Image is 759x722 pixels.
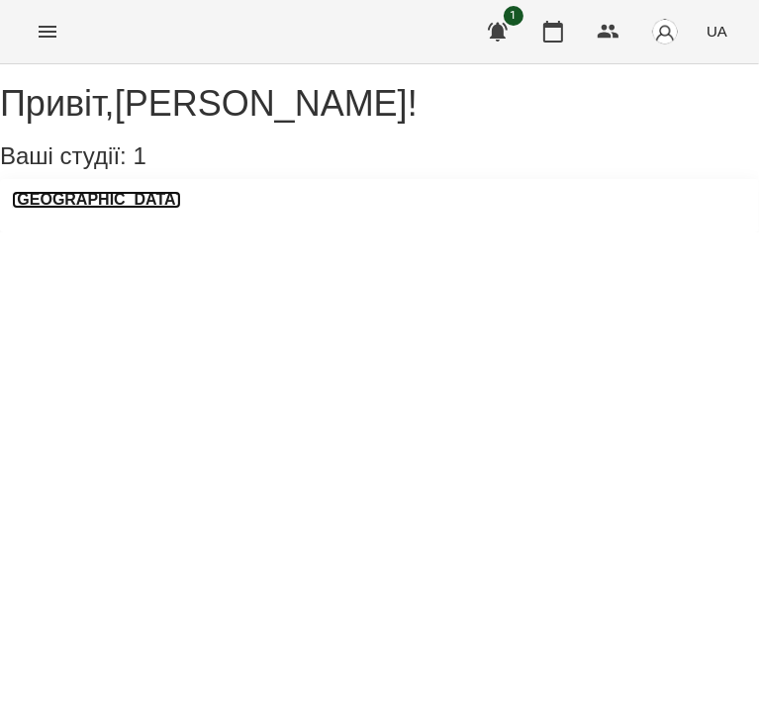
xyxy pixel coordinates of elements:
span: UA [707,21,727,42]
span: 1 [504,6,523,26]
span: 1 [133,142,145,169]
button: Menu [24,8,71,55]
button: UA [699,13,735,49]
a: [GEOGRAPHIC_DATA] [12,191,181,209]
img: avatar_s.png [651,18,679,45]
